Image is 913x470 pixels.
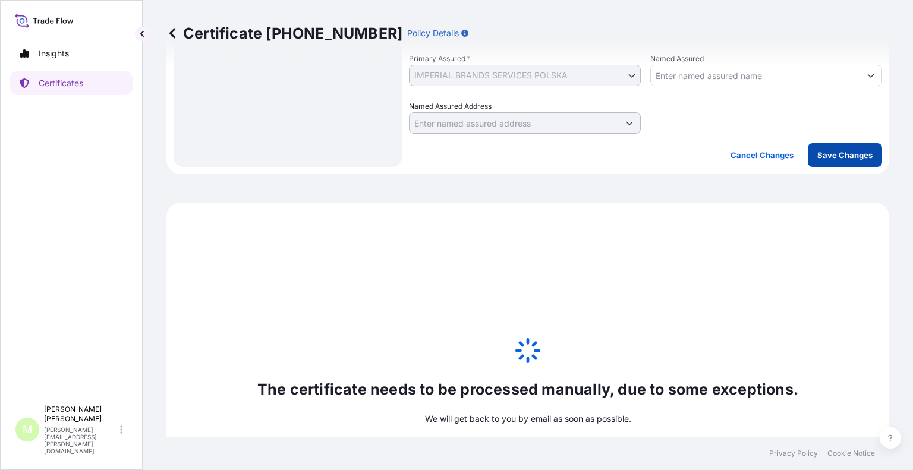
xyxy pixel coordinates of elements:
[651,65,860,86] input: Assured Name
[410,112,619,134] input: Named Assured Address
[409,65,641,86] button: IMPERIAL BRANDS SERVICES POLSKA
[10,42,133,65] a: Insights
[10,71,133,95] a: Certificates
[808,143,882,167] button: Save Changes
[409,100,492,112] label: Named Assured Address
[619,112,640,134] button: Show suggestions
[39,48,69,59] p: Insights
[257,380,798,399] p: The certificate needs to be processed manually, due to some exceptions.
[425,413,631,425] p: We will get back to you by email as soon as possible.
[769,449,818,458] a: Privacy Policy
[44,405,118,424] p: [PERSON_NAME] [PERSON_NAME]
[407,27,459,39] p: Policy Details
[817,149,873,161] p: Save Changes
[827,449,875,458] a: Cookie Notice
[44,426,118,455] p: [PERSON_NAME][EMAIL_ADDRESS][PERSON_NAME][DOMAIN_NAME]
[23,424,32,436] span: M
[860,65,881,86] button: Show suggestions
[721,143,803,167] button: Cancel Changes
[731,149,794,161] p: Cancel Changes
[414,70,568,81] span: IMPERIAL BRANDS SERVICES POLSKA
[39,77,83,89] p: Certificates
[166,24,402,43] p: Certificate [PHONE_NUMBER]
